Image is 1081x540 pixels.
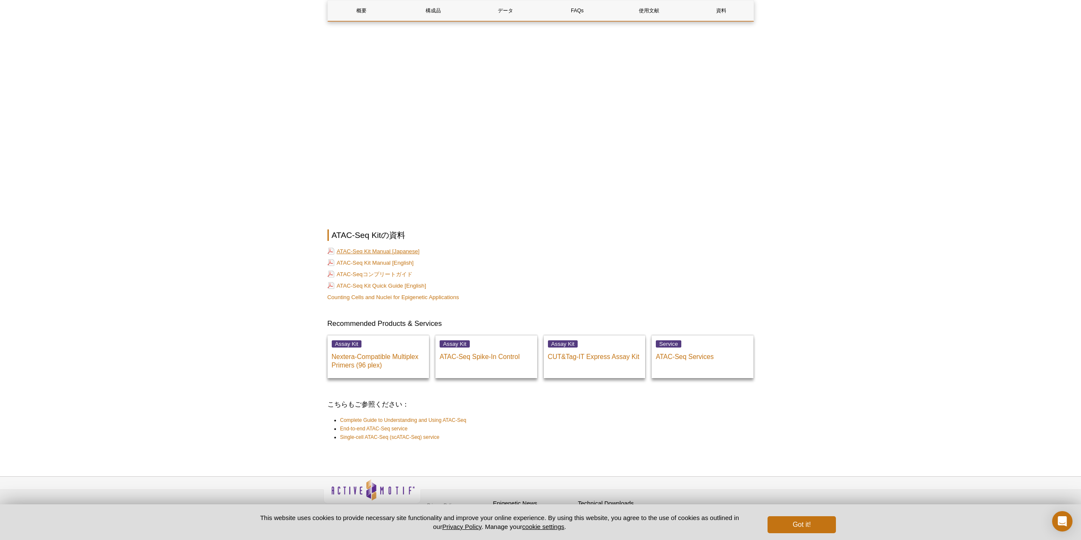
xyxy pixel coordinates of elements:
span: Assay Kit [332,340,362,348]
img: Active Motif, [323,477,421,511]
a: ATAC-Seq Kit Manual [Japanese] [327,247,420,255]
a: Assay Kit ATAC-Seq Spike-In Control [435,335,537,378]
a: Counting Cells and Nuclei for Epigenetic Applications [327,294,459,300]
span: Assay Kit [548,340,578,348]
p: This website uses cookies to provide necessary site functionality and improve your online experie... [246,513,754,531]
p: ATAC-Seq Spike-In Control [440,348,533,361]
h3: Recommended Products & Services [327,319,754,329]
a: ATAC-Seqコンプリートガイド [327,270,412,278]
a: Single-cell ATAC-Seq (scATAC-Seq) service [340,433,440,441]
a: 資料 [687,0,755,21]
a: データ [471,0,539,21]
button: Got it! [768,516,835,533]
table: Click to Verify - This site chose Symantec SSL for secure e-commerce and confidential communicati... [663,492,727,510]
h4: Epigenetic News [493,500,574,507]
span: Assay Kit [440,340,470,348]
p: ATAC-Seq Services [656,348,749,361]
h3: こちらもご参照ください： [327,399,754,410]
a: 概要 [328,0,395,21]
p: CUT&Tag-IT Express Assay Kit [548,348,641,361]
button: cookie settings [522,523,564,530]
a: Privacy Policy [425,499,458,512]
a: Complete Guide to Understanding and Using ATAC-Seq [340,416,466,424]
a: Privacy Policy [442,523,481,530]
a: Service ATAC-Seq Services [652,335,754,378]
a: ATAC-Seq Kit Quick Guide [English] [327,282,426,290]
div: Open Intercom Messenger [1052,511,1073,532]
a: 使用文献 [615,0,683,21]
a: Assay Kit CUT&Tag-IT Express Assay Kit [544,335,646,378]
a: End-to-end ATAC-Seq service [340,424,408,433]
a: 構成品 [400,0,467,21]
a: ATAC-Seq Kit Manual [English] [327,259,414,267]
a: Assay Kit Nextera-Compatible Multiplex Primers (96 plex) [327,335,429,378]
p: Nextera-Compatible Multiplex Primers (96 plex) [332,348,425,370]
span: Service [656,340,681,348]
h4: Technical Downloads [578,500,659,507]
h2: ATAC-Seq Kitの資料 [327,229,754,241]
a: FAQs [543,0,611,21]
